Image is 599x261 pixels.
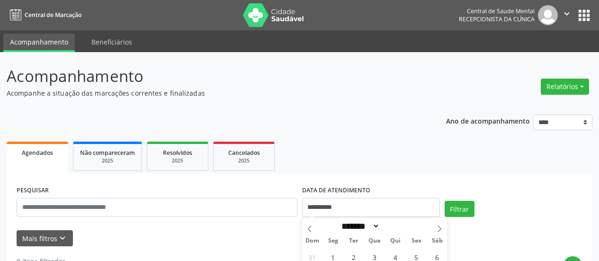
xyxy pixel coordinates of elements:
input: Year [380,221,411,231]
div: 2025 [154,157,201,164]
span: Sáb [427,238,447,244]
p: Acompanhe a situação das marcações correntes e finalizadas [7,88,417,98]
p: Ano de acompanhamento [446,115,530,126]
i: keyboard_arrow_down [57,233,68,243]
span: Sex [406,238,427,244]
label: DATA DE ATENDIMENTO [302,183,370,198]
select: Month [339,221,380,231]
span: Seg [322,238,343,244]
a: Beneficiários [85,34,139,50]
a: Acompanhamento [3,34,75,52]
div: 2025 [80,157,135,164]
img: img [538,5,558,25]
div: Central de Saude Mental [459,7,535,15]
span: Ter [343,238,364,244]
div: 2025 [220,157,268,164]
button: Mais filtroskeyboard_arrow_down [17,230,73,247]
button: Filtrar [445,201,474,217]
p: Acompanhamento [7,64,417,88]
span: Não compareceram [80,149,135,157]
span: Qui [385,238,406,244]
label: PESQUISAR [17,183,49,198]
button:  [558,5,576,25]
span: Central de Marcação [25,11,81,19]
span: Dom [302,238,322,244]
button: apps [576,7,592,24]
span: Resolvidos [163,149,192,157]
i:  [562,9,572,19]
button: Relatórios [541,79,589,95]
span: Recepcionista da clínica [459,15,535,23]
a: Central de Marcação [7,7,81,23]
span: Cancelados [228,149,260,157]
span: Qua [364,238,385,244]
span: Agendados [22,149,53,157]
